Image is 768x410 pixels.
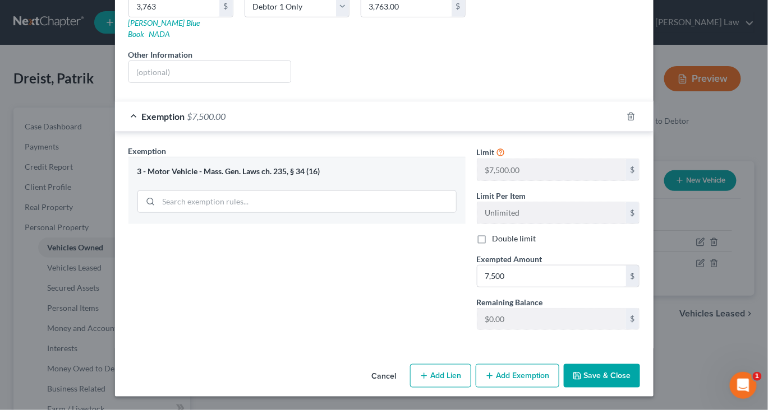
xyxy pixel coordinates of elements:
span: Exempted Amount [477,254,542,264]
input: -- [477,309,626,330]
label: Other Information [128,49,193,60]
div: 3 - Motor Vehicle - Mass. Gen. Laws ch. 235, § 34 (16) [137,166,457,177]
button: Add Exemption [476,364,559,388]
div: $ [626,159,640,180]
input: -- [477,202,626,223]
div: $ [626,309,640,330]
button: Save & Close [564,364,640,388]
span: 1 [753,372,762,381]
input: 0.00 [477,265,626,287]
div: $ [626,265,640,287]
div: $ [626,202,640,223]
label: Limit Per Item [477,190,526,202]
span: $7,500.00 [187,111,226,122]
span: Exemption [128,146,167,156]
label: Remaining Balance [477,296,543,308]
input: -- [477,159,626,180]
span: Exemption [142,111,185,122]
input: Search exemption rules... [159,191,456,212]
button: Cancel [363,365,406,388]
iframe: Intercom live chat [730,372,757,399]
input: (optional) [129,61,291,82]
a: [PERSON_NAME] Blue Book [128,18,200,39]
button: Add Lien [410,364,471,388]
span: Limit [477,147,495,157]
label: Double limit [493,233,536,244]
a: NADA [149,29,171,39]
